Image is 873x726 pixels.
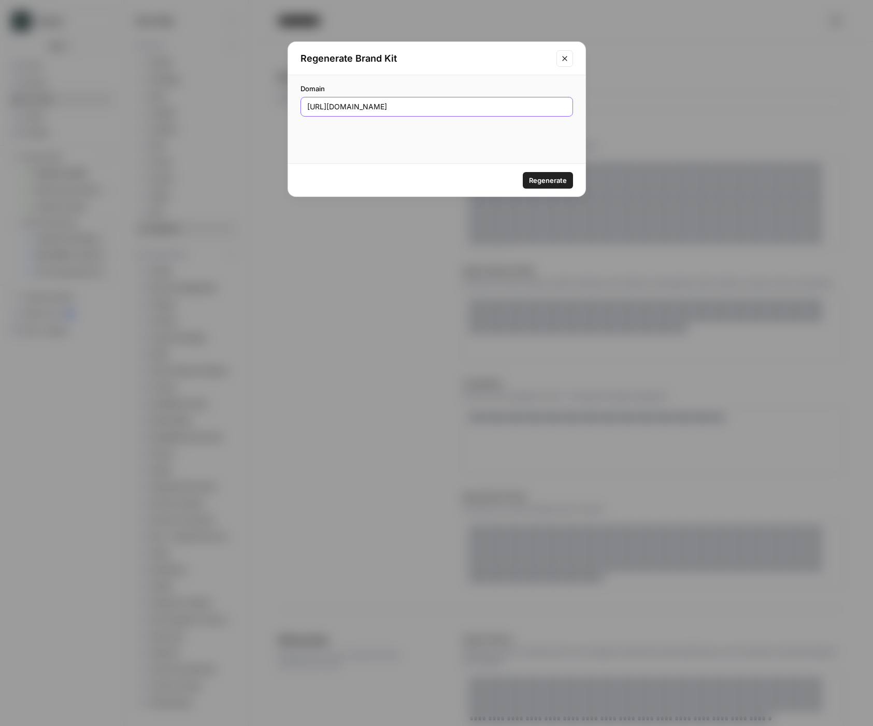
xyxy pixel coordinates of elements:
[300,83,573,94] label: Domain
[300,51,550,66] h2: Regenerate Brand Kit
[307,102,566,112] input: www.example.com
[523,172,573,189] button: Regenerate
[556,50,573,67] button: Close modal
[529,175,567,186] span: Regenerate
